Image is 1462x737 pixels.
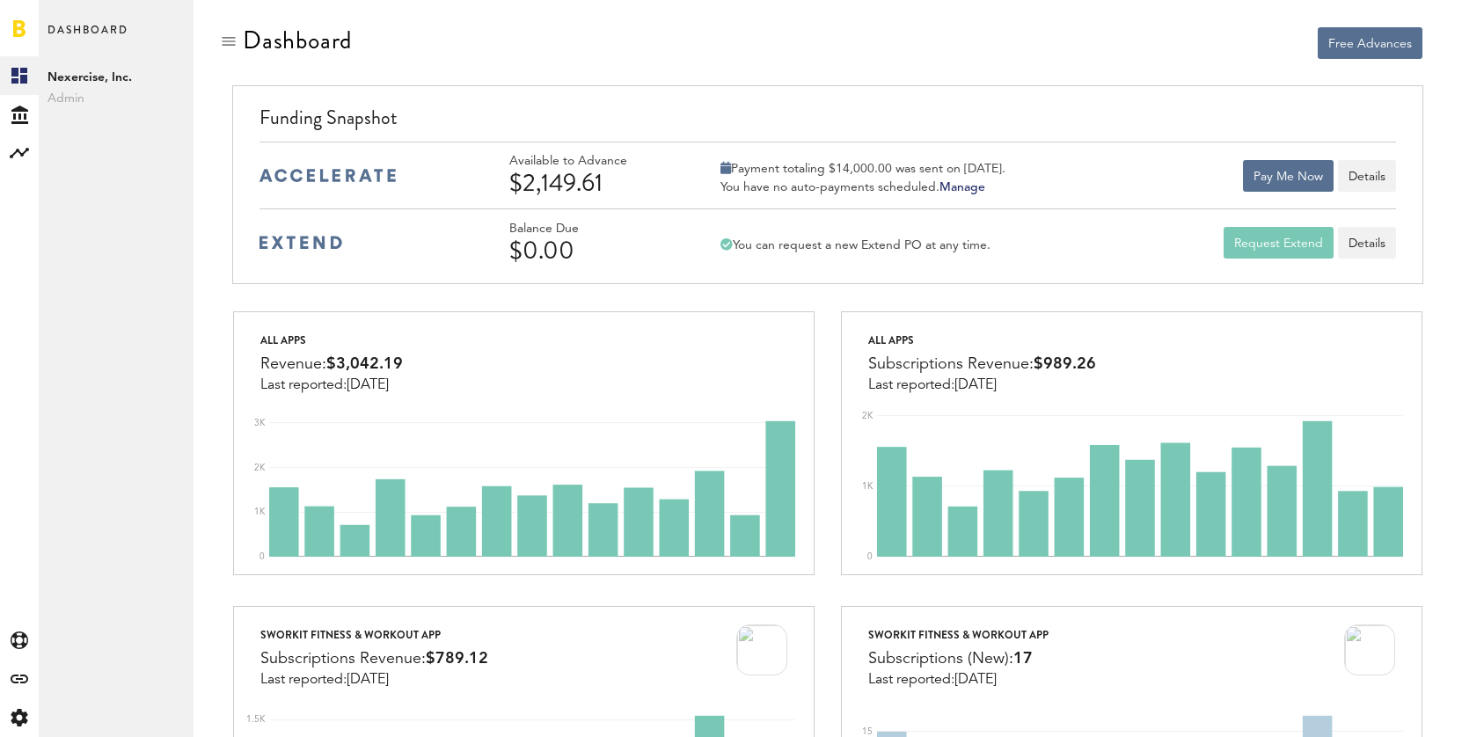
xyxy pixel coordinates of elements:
[347,378,389,392] span: [DATE]
[254,463,266,472] text: 2K
[1243,160,1334,192] button: Pay Me Now
[48,19,128,56] span: Dashboard
[868,330,1096,351] div: All apps
[260,236,342,250] img: extend-medium-blue-logo.svg
[243,26,352,55] div: Dashboard
[868,646,1049,672] div: Subscriptions (New):
[260,646,488,672] div: Subscriptions Revenue:
[1338,227,1396,259] a: Details
[260,552,265,561] text: 0
[862,412,874,420] text: 2K
[509,222,676,237] div: Balance Due
[868,624,1049,646] div: Sworkit Fitness & Workout App
[246,716,266,725] text: 1.5K
[426,651,488,667] span: $789.12
[509,154,676,169] div: Available to Advance
[720,179,1005,195] div: You have no auto-payments scheduled.
[260,377,403,393] div: Last reported:
[1344,624,1395,675] img: 100x100bb_8bz2sG9.jpg
[868,377,1096,393] div: Last reported:
[1325,684,1444,728] iframe: Opens a widget where you can find more information
[867,552,873,561] text: 0
[720,237,991,253] div: You can request a new Extend PO at any time.
[720,161,1005,177] div: Payment totaling $14,000.00 was sent on [DATE].
[509,237,676,265] div: $0.00
[260,624,488,646] div: Sworkit Fitness & Workout App
[260,672,488,688] div: Last reported:
[868,672,1049,688] div: Last reported:
[954,378,997,392] span: [DATE]
[326,356,403,372] span: $3,042.19
[868,351,1096,377] div: Subscriptions Revenue:
[1013,651,1033,667] span: 17
[939,181,985,193] a: Manage
[509,169,676,197] div: $2,149.61
[1224,227,1334,259] button: Request Extend
[954,673,997,687] span: [DATE]
[347,673,389,687] span: [DATE]
[254,508,266,517] text: 1K
[1338,160,1396,192] button: Details
[260,351,403,377] div: Revenue:
[260,104,1396,142] div: Funding Snapshot
[48,88,185,109] span: Admin
[862,727,873,736] text: 15
[260,169,396,182] img: accelerate-medium-blue-logo.svg
[1318,27,1422,59] button: Free Advances
[862,482,874,491] text: 1K
[254,419,266,427] text: 3K
[48,67,185,88] span: Nexercise, Inc.
[736,624,787,675] img: 100x100bb_8bz2sG9.jpg
[260,330,403,351] div: All apps
[1034,356,1096,372] span: $989.26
